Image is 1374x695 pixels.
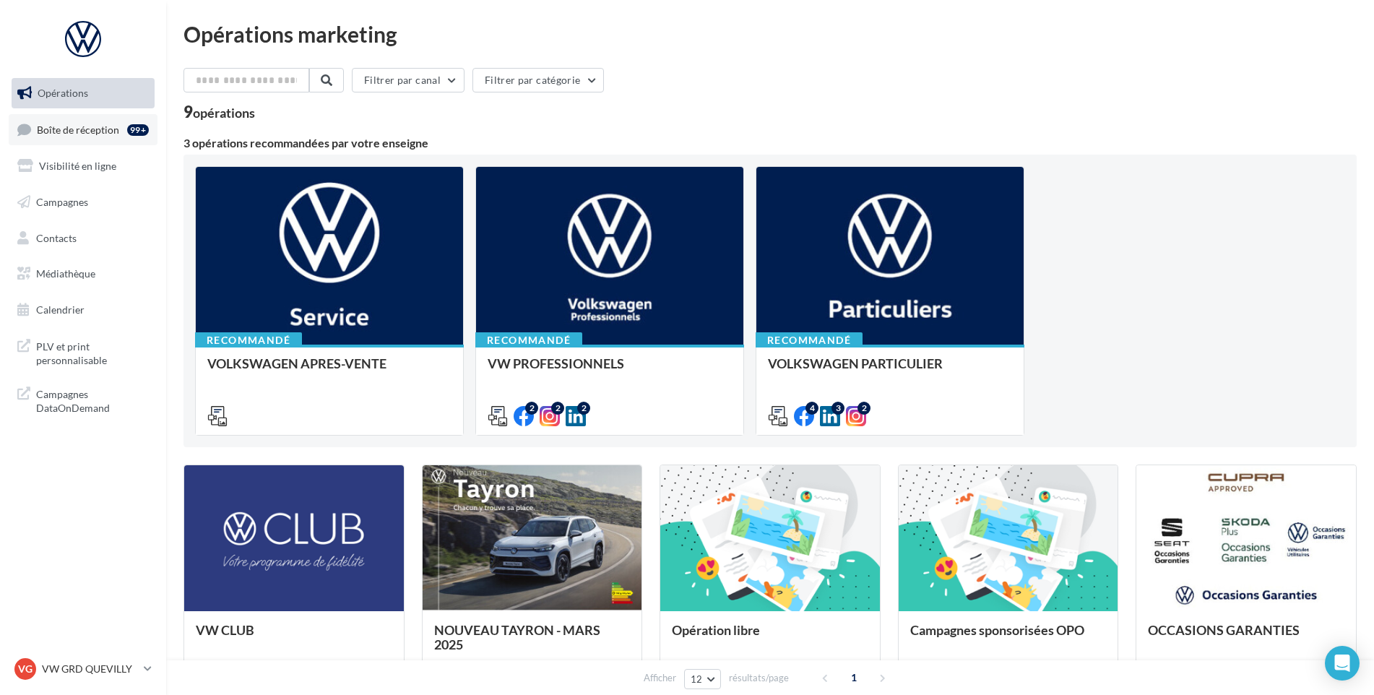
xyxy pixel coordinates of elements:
span: VW PROFESSIONNELS [488,355,624,371]
a: Visibilité en ligne [9,151,157,181]
a: Calendrier [9,295,157,325]
a: Opérations [9,78,157,108]
a: VG VW GRD QUEVILLY [12,655,155,683]
span: Visibilité en ligne [39,160,116,172]
a: PLV et print personnalisable [9,331,157,374]
span: Médiathèque [36,267,95,280]
span: VOLKSWAGEN PARTICULIER [768,355,943,371]
span: Campagnes DataOnDemand [36,384,149,415]
div: 9 [183,104,255,120]
span: Boîte de réception [37,123,119,135]
div: Recommandé [475,332,582,348]
div: Opérations marketing [183,23,1357,45]
span: résultats/page [729,671,789,685]
div: 3 [831,402,844,415]
div: 2 [577,402,590,415]
a: Campagnes [9,187,157,217]
a: Boîte de réception99+ [9,114,157,145]
span: Afficher [644,671,676,685]
a: Contacts [9,223,157,254]
a: Campagnes DataOnDemand [9,379,157,421]
p: VW GRD QUEVILLY [42,662,138,676]
span: PLV et print personnalisable [36,337,149,368]
span: Campagnes sponsorisées OPO [910,622,1084,638]
button: 12 [684,669,721,689]
span: Contacts [36,231,77,243]
a: Médiathèque [9,259,157,289]
span: VG [18,662,33,676]
span: 12 [691,673,703,685]
span: Opérations [38,87,88,99]
div: 99+ [127,124,149,136]
button: Filtrer par canal [352,68,465,92]
span: VW CLUB [196,622,254,638]
div: 2 [551,402,564,415]
span: Opération libre [672,622,760,638]
span: 1 [842,666,865,689]
div: 2 [857,402,870,415]
div: Recommandé [756,332,863,348]
div: opérations [193,106,255,119]
span: NOUVEAU TAYRON - MARS 2025 [434,622,600,652]
div: Open Intercom Messenger [1325,646,1360,681]
span: OCCASIONS GARANTIES [1148,622,1300,638]
span: VOLKSWAGEN APRES-VENTE [207,355,386,371]
div: Recommandé [195,332,302,348]
span: Campagnes [36,196,88,208]
div: 2 [525,402,538,415]
button: Filtrer par catégorie [472,68,604,92]
div: 3 opérations recommandées par votre enseigne [183,137,1357,149]
span: Calendrier [36,303,85,316]
div: 4 [805,402,818,415]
